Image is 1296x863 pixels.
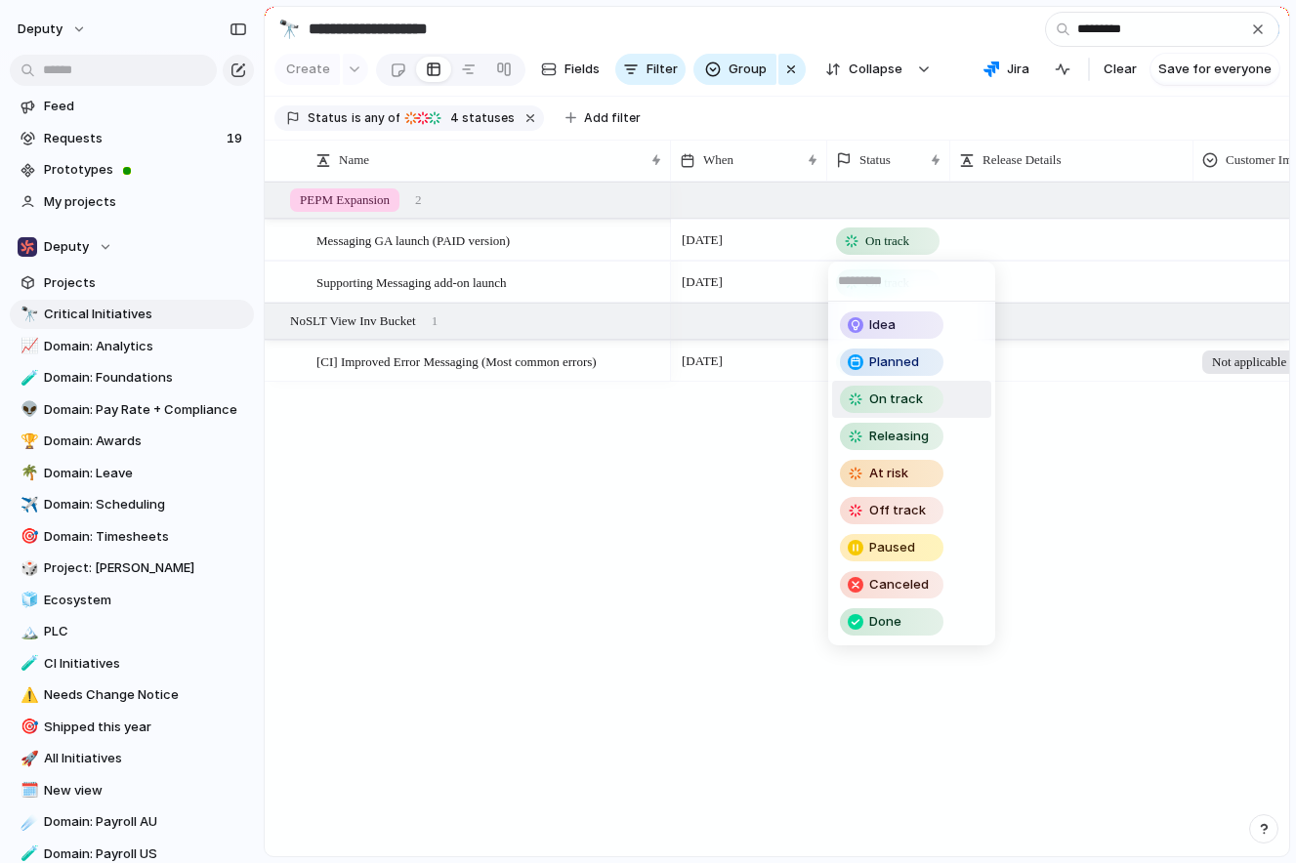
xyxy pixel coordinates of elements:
span: At risk [869,464,908,483]
span: Idea [869,315,896,335]
span: Planned [869,352,919,372]
span: Paused [869,538,915,557]
span: Done [869,612,901,632]
span: Off track [869,501,926,520]
span: Releasing [869,427,929,446]
span: On track [869,390,923,409]
span: Canceled [869,575,929,595]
